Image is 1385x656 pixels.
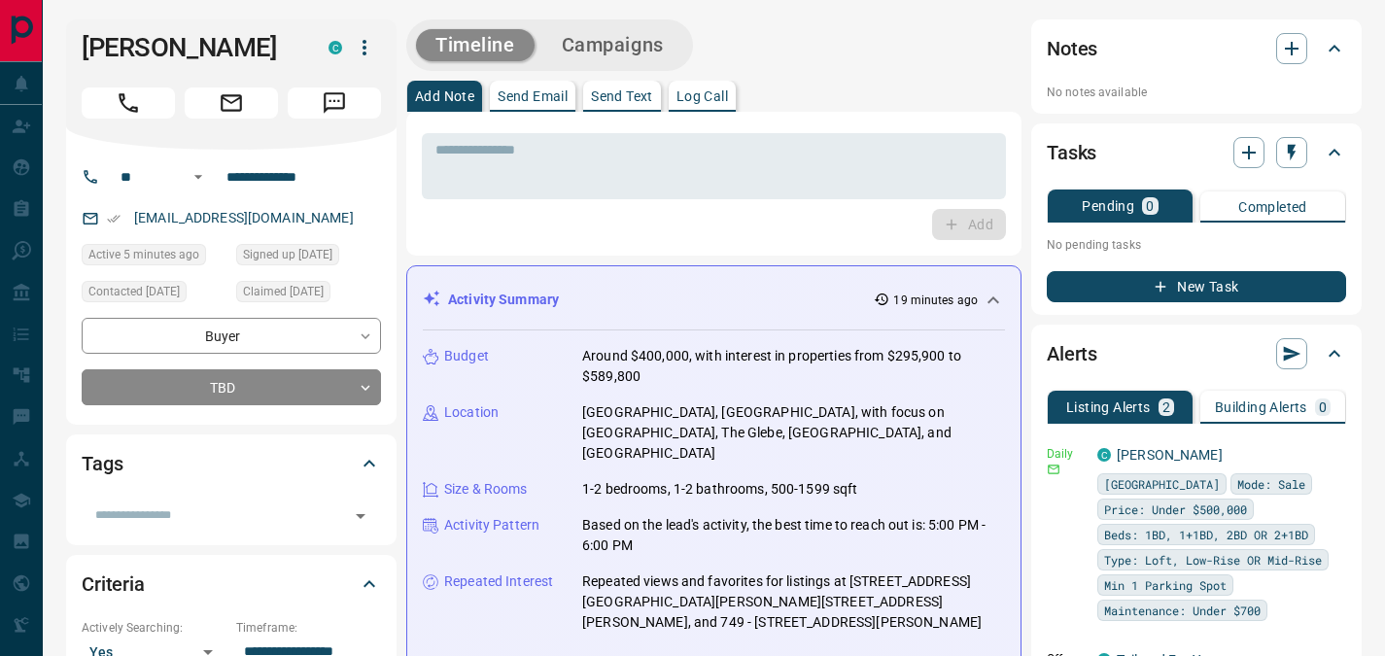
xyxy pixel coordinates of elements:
p: Repeated Interest [444,571,553,592]
svg: Email [1047,463,1060,476]
p: Location [444,402,499,423]
p: [GEOGRAPHIC_DATA], [GEOGRAPHIC_DATA], with focus on [GEOGRAPHIC_DATA], The Glebe, [GEOGRAPHIC_DAT... [582,402,1005,464]
div: Notes [1047,25,1346,72]
span: Mode: Sale [1237,474,1305,494]
p: Around $400,000, with interest in properties from $295,900 to $589,800 [582,346,1005,387]
p: No pending tasks [1047,230,1346,259]
span: Active 5 minutes ago [88,245,199,264]
div: condos.ca [1097,448,1111,462]
span: Contacted [DATE] [88,282,180,301]
div: Tasks [1047,129,1346,176]
p: Listing Alerts [1066,400,1151,414]
p: Send Email [498,89,568,103]
p: Activity Summary [448,290,559,310]
div: condos.ca [329,41,342,54]
p: 1-2 bedrooms, 1-2 bathrooms, 500-1599 sqft [582,479,858,500]
p: Building Alerts [1215,400,1307,414]
div: TBD [82,369,381,405]
span: [GEOGRAPHIC_DATA] [1104,474,1220,494]
div: Tags [82,440,381,487]
h2: Notes [1047,33,1097,64]
button: Campaigns [542,29,683,61]
a: [PERSON_NAME] [1117,447,1223,463]
span: Min 1 Parking Spot [1104,575,1227,595]
div: Wed Sep 10 2025 [82,281,226,308]
p: Completed [1238,200,1307,214]
p: Repeated views and favorites for listings at [STREET_ADDRESS][GEOGRAPHIC_DATA][PERSON_NAME][STREE... [582,571,1005,633]
p: Actively Searching: [82,619,226,637]
div: Buyer [82,318,381,354]
h2: Alerts [1047,338,1097,369]
p: Daily [1047,445,1086,463]
h2: Tags [82,448,122,479]
p: 2 [1162,400,1170,414]
p: Timeframe: [236,619,381,637]
span: Message [288,87,381,119]
span: Call [82,87,175,119]
button: Open [187,165,210,189]
p: Send Text [591,89,653,103]
a: [EMAIL_ADDRESS][DOMAIN_NAME] [134,210,354,225]
p: 19 minutes ago [893,292,978,309]
div: Criteria [82,561,381,607]
p: Size & Rooms [444,479,528,500]
p: 0 [1319,400,1327,414]
span: Price: Under $500,000 [1104,500,1247,519]
div: Fri Jul 25 2025 [236,281,381,308]
h2: Tasks [1047,137,1096,168]
div: Tue Sep 16 2025 [82,244,226,271]
span: Beds: 1BD, 1+1BD, 2BD OR 2+1BD [1104,525,1308,544]
p: Pending [1082,199,1134,213]
button: Open [347,502,374,530]
h2: Criteria [82,569,145,600]
span: Email [185,87,278,119]
span: Type: Loft, Low-Rise OR Mid-Rise [1104,550,1322,570]
div: Alerts [1047,330,1346,377]
p: Based on the lead's activity, the best time to reach out is: 5:00 PM - 6:00 PM [582,515,1005,556]
button: New Task [1047,271,1346,302]
p: Log Call [676,89,728,103]
h1: [PERSON_NAME] [82,32,299,63]
span: Claimed [DATE] [243,282,324,301]
div: Activity Summary19 minutes ago [423,282,1005,318]
p: No notes available [1047,84,1346,101]
button: Timeline [416,29,535,61]
div: Tue Jul 22 2025 [236,244,381,271]
p: Activity Pattern [444,515,539,535]
svg: Email Verified [107,212,121,225]
span: Signed up [DATE] [243,245,332,264]
p: Budget [444,346,489,366]
p: 0 [1146,199,1154,213]
p: Add Note [415,89,474,103]
span: Maintenance: Under $700 [1104,601,1261,620]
